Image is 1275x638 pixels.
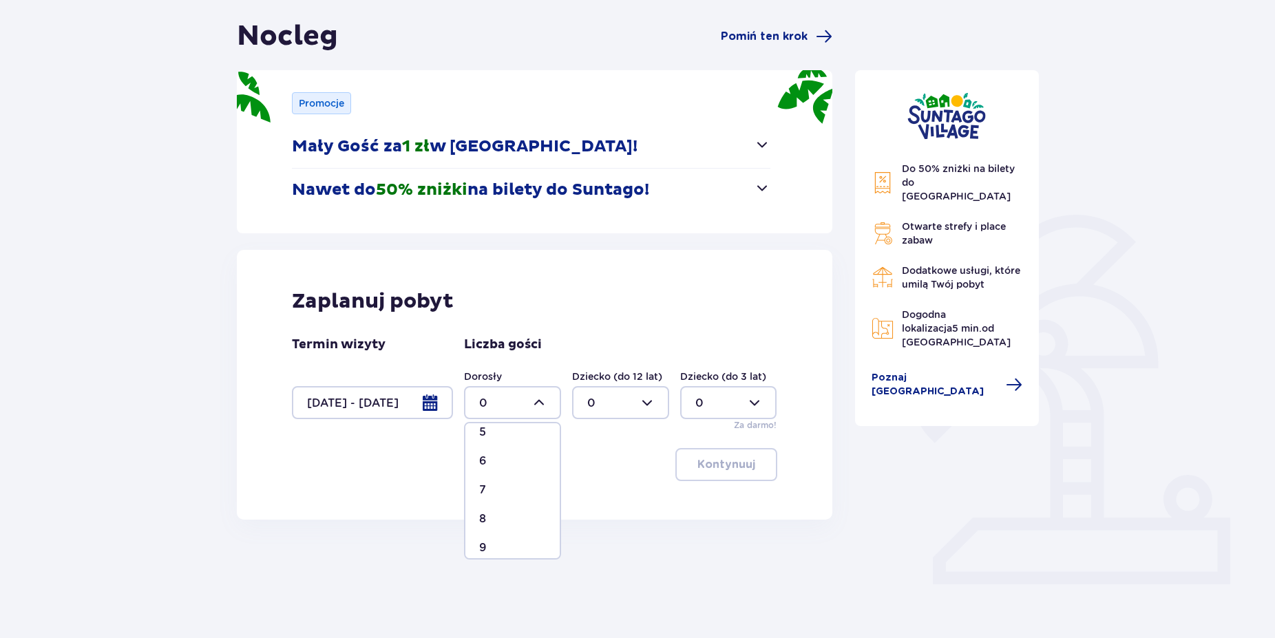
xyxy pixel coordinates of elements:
[907,92,986,140] img: Suntago Village
[872,371,1023,398] a: Poznaj [GEOGRAPHIC_DATA]
[479,540,487,555] p: 9
[572,370,662,383] label: Dziecko (do 12 lat)
[902,309,1011,348] span: Dogodna lokalizacja od [GEOGRAPHIC_DATA]
[479,454,487,469] p: 6
[721,29,808,44] span: Pomiń ten krok
[697,457,755,472] p: Kontynuuj
[464,370,502,383] label: Dorosły
[292,337,386,353] p: Termin wizyty
[902,265,1020,290] span: Dodatkowe usługi, które umilą Twój pobyt
[464,337,542,353] p: Liczba gości
[675,448,777,481] button: Kontynuuj
[292,169,770,211] button: Nawet do50% zniżkina bilety do Suntago!
[872,317,894,339] img: Map Icon
[872,171,894,194] img: Discount Icon
[872,371,998,398] span: Poznaj [GEOGRAPHIC_DATA]
[902,163,1015,202] span: Do 50% zniżki na bilety do [GEOGRAPHIC_DATA]
[292,288,454,315] p: Zaplanuj pobyt
[952,323,982,334] span: 5 min.
[680,370,766,383] label: Dziecko (do 3 lat)
[902,221,1006,246] span: Otwarte strefy i place zabaw
[872,222,894,244] img: Grill Icon
[299,96,344,110] p: Promocje
[872,266,894,288] img: Restaurant Icon
[376,180,467,200] span: 50% zniżki
[479,482,486,498] p: 7
[734,419,777,432] p: Za darmo!
[292,125,770,168] button: Mały Gość za1 złw [GEOGRAPHIC_DATA]!
[237,19,338,54] h1: Nocleg
[721,28,832,45] a: Pomiń ten krok
[402,136,430,157] span: 1 zł
[479,425,486,440] p: 5
[292,136,637,157] p: Mały Gość za w [GEOGRAPHIC_DATA]!
[479,511,486,527] p: 8
[292,180,649,200] p: Nawet do na bilety do Suntago!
